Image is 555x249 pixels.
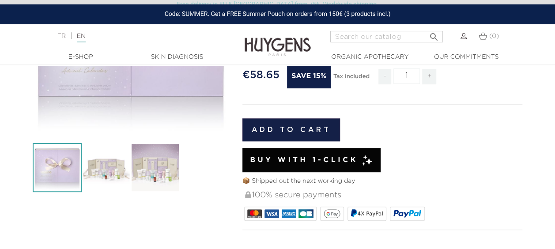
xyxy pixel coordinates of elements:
div: Tax included [333,67,370,91]
a: Organic Apothecary [326,53,414,62]
p: 📦 Shipped out the next working day [242,177,523,186]
input: Search [330,31,443,42]
img: MASTERCARD [247,209,262,218]
i:  [429,29,439,40]
a: FR [57,33,66,39]
button: Add to cart [242,118,340,141]
img: VISA [264,209,279,218]
a: EN [77,33,86,42]
button:  [426,28,442,40]
input: Quantity [393,68,420,84]
span: €58.65 [242,70,279,80]
span: + [422,69,436,84]
img: 100% secure payments [245,191,251,198]
span: - [378,69,391,84]
img: CB_NATIONALE [298,209,313,218]
span: Save 15% [287,64,331,88]
img: google_pay [324,209,340,218]
span: (0) [489,33,499,39]
div: | [53,31,225,41]
div: 100% secure payments [244,186,523,205]
img: AMEX [282,209,296,218]
a: Our commitments [422,53,510,62]
a: E-Shop [37,53,125,62]
a: Skin Diagnosis [133,53,221,62]
span: 4X PayPal [357,211,383,217]
img: Huygens [245,23,311,57]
